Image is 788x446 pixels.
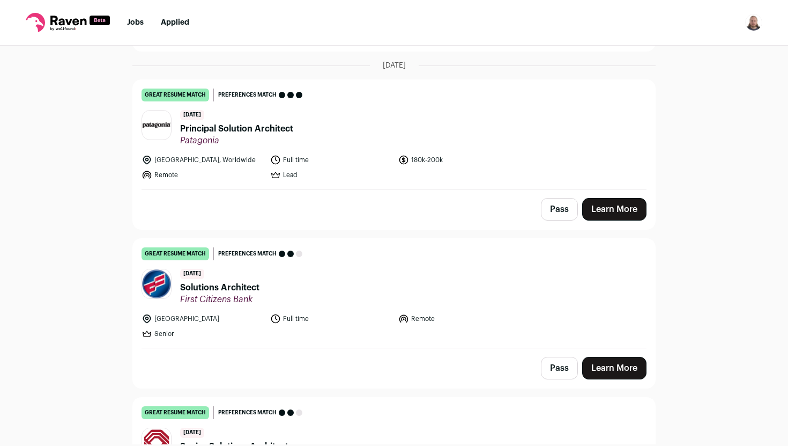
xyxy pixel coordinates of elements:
[133,80,655,189] a: great resume match Preferences match [DATE] Principal Solution Architect Patagonia [GEOGRAPHIC_DA...
[270,313,392,324] li: Full time
[142,406,209,419] div: great resume match
[745,14,762,31] img: 6560051-medium_jpg
[142,155,264,165] li: [GEOGRAPHIC_DATA], Worldwide
[218,407,277,418] span: Preferences match
[142,269,171,298] img: ac1bf77fd33e597f2ec178460fb5deb5fbd4b3a906cda9a0679011878baceedf.jpg
[180,110,204,120] span: [DATE]
[218,90,277,100] span: Preferences match
[398,313,521,324] li: Remote
[180,294,259,305] span: First Citizens Bank
[398,155,521,165] li: 180k-200k
[218,248,277,259] span: Preferences match
[745,14,762,31] button: Open dropdown
[127,19,144,26] a: Jobs
[180,122,293,135] span: Principal Solution Architect
[270,170,392,180] li: Lead
[270,155,392,165] li: Full time
[161,19,189,26] a: Applied
[582,198,646,221] a: Learn More
[582,357,646,379] a: Learn More
[142,122,171,128] img: d721278b1fc3f1a6c50309d778edc0c7b638f7ae30b5ad528f353a312f99125e.png
[142,313,264,324] li: [GEOGRAPHIC_DATA]
[133,239,655,348] a: great resume match Preferences match [DATE] Solutions Architect First Citizens Bank [GEOGRAPHIC_D...
[180,135,293,146] span: Patagonia
[541,198,578,221] button: Pass
[142,328,264,339] li: Senior
[142,247,209,260] div: great resume match
[142,170,264,180] li: Remote
[180,428,204,438] span: [DATE]
[180,269,204,279] span: [DATE]
[541,357,578,379] button: Pass
[142,89,209,101] div: great resume match
[383,60,406,71] span: [DATE]
[180,281,259,294] span: Solutions Architect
